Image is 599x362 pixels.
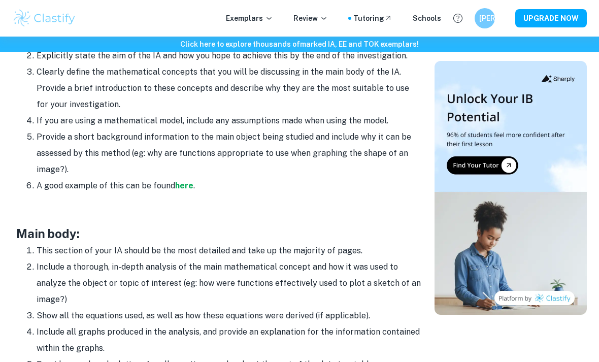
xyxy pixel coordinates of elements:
a: Tutoring [353,13,392,24]
p: Exemplars [226,13,273,24]
a: Schools [413,13,441,24]
h6: Click here to explore thousands of marked IA, EE and TOK exemplars ! [2,39,597,50]
button: [PERSON_NAME] [475,8,495,28]
li: Include a thorough, in-depth analysis of the main mathematical concept and how it was used to ana... [37,259,422,308]
img: Thumbnail [435,61,587,315]
button: Help and Feedback [449,10,467,27]
h6: [PERSON_NAME] [479,13,491,24]
h3: Main body: [16,224,422,243]
li: Clearly define the mathematical concepts that you will be discussing in the main body of the IA. ... [37,64,422,113]
p: Review [293,13,328,24]
li: This section of your IA should be the most detailed and take up the majority of pages. [37,243,422,259]
li: A good example of this can be found . [37,178,422,194]
li: If you are using a mathematical model, include any assumptions made when using the model. [37,113,422,129]
li: Explicitly state the aim of the IA and how you hope to achieve this by the end of the investigation. [37,48,422,64]
button: UPGRADE NOW [515,9,587,27]
img: Clastify logo [12,8,77,28]
a: here [175,181,193,190]
li: Provide a short background information to the main object being studied and include why it can be... [37,129,422,178]
li: Include all graphs produced in the analysis, and provide an explanation for the information conta... [37,324,422,356]
li: Show all the equations used, as well as how these equations were derived (if applicable). [37,308,422,324]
